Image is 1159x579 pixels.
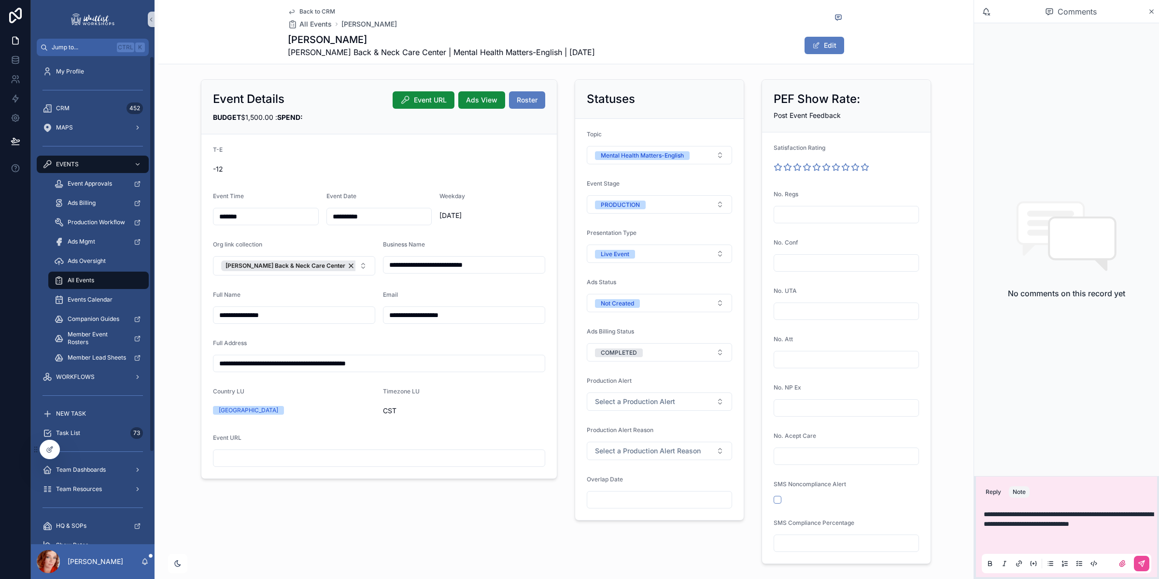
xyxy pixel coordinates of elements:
span: Select a Production Alert Reason [595,446,701,456]
span: Ads Billing Status [587,328,634,335]
span: Timezone LU [383,388,420,395]
a: Team Resources [37,480,149,498]
span: Country LU [213,388,244,395]
div: Note [1013,488,1026,496]
span: Presentation Type [587,229,636,236]
span: Weekday [439,192,465,200]
strong: BUDGET [213,113,241,121]
a: MAPS [37,119,149,136]
a: Member Event Rosters [48,330,149,347]
span: HQ & SOPs [56,522,86,530]
span: EVENTS [56,160,79,168]
button: Select Button [587,195,732,214]
a: Ads Billing [48,194,149,212]
span: Member Event Rosters [68,331,126,346]
button: Select Button [587,245,732,263]
button: Ads View [458,91,505,109]
span: Ads View [466,95,497,105]
span: Overlap Date [587,476,623,483]
button: Select Button [587,442,732,460]
span: Business Name [383,241,425,248]
span: T-E [213,146,223,153]
button: Roster [509,91,545,109]
span: [PERSON_NAME] Back & Neck Care Center [226,262,345,270]
span: CRM [56,104,70,112]
span: Production Alert [587,377,632,384]
span: Member Lead Sheets [68,354,126,362]
span: No. Acept Care [774,432,816,439]
a: CRM452 [37,100,149,117]
span: Event Date [326,192,356,200]
button: Edit [805,37,844,54]
span: -12 [213,164,545,174]
span: Ctrl [117,43,134,52]
strong: SPEND: [277,113,303,121]
a: Show Rates [37,536,149,554]
a: Ads Oversight [48,252,149,270]
span: Event Approvals [68,180,112,188]
span: CST [383,406,545,416]
button: Jump to...CtrlK [37,39,149,56]
a: Events Calendar [48,291,149,308]
span: Topic [587,130,602,138]
span: No. Conf [774,239,798,246]
span: No. UTA [774,287,797,294]
span: Back to CRM [299,8,335,15]
a: Team Dashboards [37,461,149,478]
div: scrollable content [31,56,155,544]
span: Event Time [213,192,244,200]
a: All Events [288,19,332,29]
span: [DATE] [439,211,545,220]
span: Jump to... [52,43,113,51]
div: PRODUCTION [601,201,640,209]
span: Team Resources [56,485,102,493]
span: Production Alert Reason [587,426,653,434]
h2: No comments on this record yet [1008,288,1125,299]
span: Roster [517,95,537,105]
button: Reply [982,486,1005,498]
button: Select Button [587,294,732,312]
span: WORKFLOWS [56,373,95,381]
span: Ads Mgmt [68,238,95,246]
a: WORKFLOWS [37,368,149,386]
span: No. Att [774,335,793,343]
span: Ads Billing [68,199,96,207]
button: Unselect 358 [221,261,359,271]
span: K [136,43,144,51]
span: Events Calendar [68,296,113,304]
span: Show Rates [56,541,88,549]
a: NEW TASK [37,405,149,422]
button: Select Button [213,256,375,275]
span: Comments [1058,6,1097,17]
button: Note [1009,486,1030,498]
span: No. Regs [774,190,798,198]
div: Live Event [601,250,629,259]
span: No. NP Ex [774,384,801,391]
div: 73 [130,427,143,439]
button: Select Button [587,343,732,362]
span: NEW TASK [56,410,86,418]
span: Event URL [213,434,241,441]
div: Not Created [601,299,634,308]
button: Select Button [587,146,732,164]
span: SMS Compliance Percentage [774,519,854,526]
a: Back to CRM [288,8,335,15]
span: All Events [299,19,332,29]
div: Mental Health Matters-English [601,151,684,160]
p: [PERSON_NAME] [68,557,123,566]
a: Event Approvals [48,175,149,192]
h2: PEF Show Rate: [774,91,860,107]
a: Ads Mgmt [48,233,149,250]
a: EVENTS [37,156,149,173]
h2: Statuses [587,91,635,107]
span: Satisfaction Rating [774,144,825,151]
a: [PERSON_NAME] [341,19,397,29]
span: Companion Guides [68,315,119,323]
div: COMPLETED [601,348,637,357]
span: MAPS [56,124,73,131]
span: Full Name [213,291,240,298]
span: Task List [56,429,80,437]
span: [PERSON_NAME] Back & Neck Care Center | Mental Health Matters-English | [DATE] [288,46,595,58]
span: Org link collection [213,241,262,248]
